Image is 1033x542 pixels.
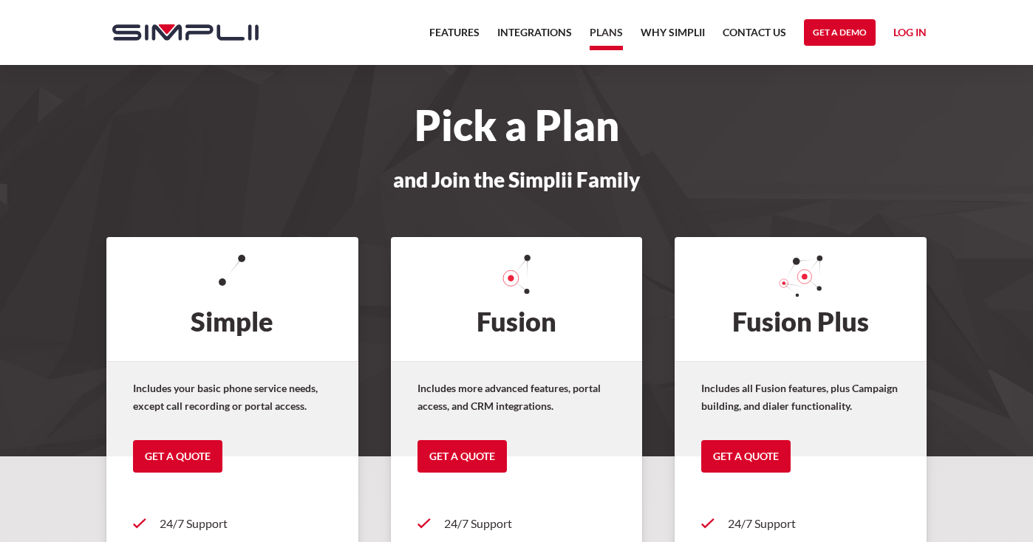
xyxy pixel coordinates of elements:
a: 24/7 Support [701,510,900,538]
a: Get a Quote [417,440,507,473]
h2: Simple [106,237,358,361]
p: 24/7 Support [728,515,900,532]
h1: Pick a Plan [98,109,935,142]
a: Features [429,24,480,50]
a: Contact US [723,24,786,50]
h3: and Join the Simplii Family [98,168,935,191]
strong: Includes all Fusion features, plus Campaign building, and dialer functionality. [701,382,898,412]
a: 24/7 Support [417,510,616,538]
p: 24/7 Support [160,515,332,532]
a: Get a Quote [701,440,791,473]
p: 24/7 Support [444,515,616,532]
img: Simplii [112,24,259,41]
a: Get a Quote [133,440,222,473]
p: Includes your basic phone service needs, except call recording or portal access. [133,380,332,415]
h2: Fusion Plus [675,237,927,361]
a: Why Simplii [641,24,705,50]
a: Integrations [497,24,572,50]
a: 24/7 Support [133,510,332,538]
strong: Includes more advanced features, portal access, and CRM integrations. [417,382,601,412]
h2: Fusion [391,237,643,361]
a: Log in [893,24,927,46]
a: Plans [590,24,623,50]
a: Get a Demo [804,19,876,46]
